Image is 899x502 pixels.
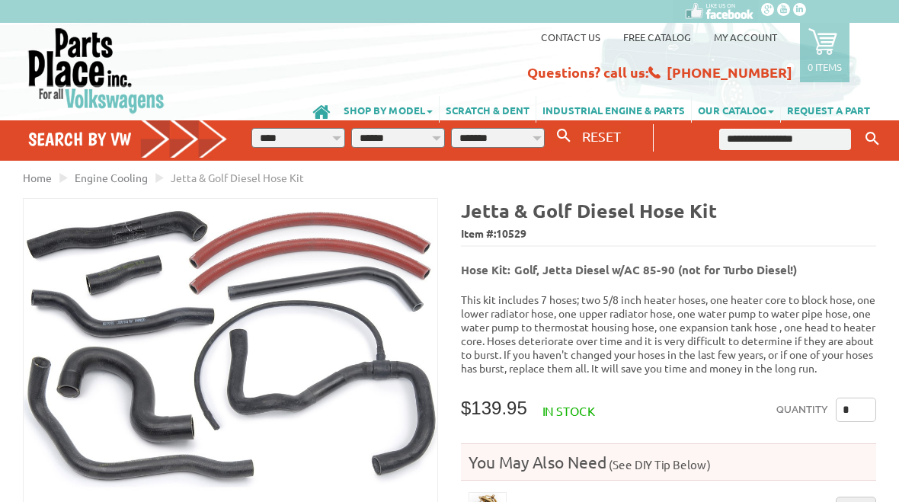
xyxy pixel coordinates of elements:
[541,30,600,43] a: Contact us
[582,128,621,144] span: RESET
[781,96,876,123] a: REQUEST A PART
[692,96,780,123] a: OUR CATALOG
[551,125,577,147] button: Search By VW...
[606,457,711,472] span: (See DIY Tip Below)
[536,96,691,123] a: INDUSTRIAL ENGINE & PARTS
[461,262,797,277] b: Hose Kit: Golf, Jetta Diesel w/AC 85-90 (not for Turbo Diesel!)
[171,171,304,184] span: Jetta & Golf Diesel Hose Kit
[27,27,166,114] img: Parts Place Inc!
[808,60,842,73] p: 0 items
[496,226,526,240] span: 10529
[23,171,52,184] a: Home
[461,198,717,222] b: Jetta & Golf Diesel Hose Kit
[461,293,876,375] p: This kit includes 7 hoses; two 5/8 inch heater hoses, one heater core to block hose, one lower ra...
[542,403,595,418] span: In stock
[623,30,691,43] a: Free Catalog
[28,128,228,150] h4: Search by VW
[461,452,876,472] h4: You May Also Need
[461,223,876,245] span: Item #:
[576,125,627,147] button: RESET
[714,30,777,43] a: My Account
[776,398,828,422] label: Quantity
[75,171,148,184] a: Engine Cooling
[461,398,527,418] span: $139.95
[800,23,849,82] a: 0 items
[440,96,536,123] a: SCRATCH & DENT
[338,96,439,123] a: SHOP BY MODEL
[861,126,884,152] button: Keyword Search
